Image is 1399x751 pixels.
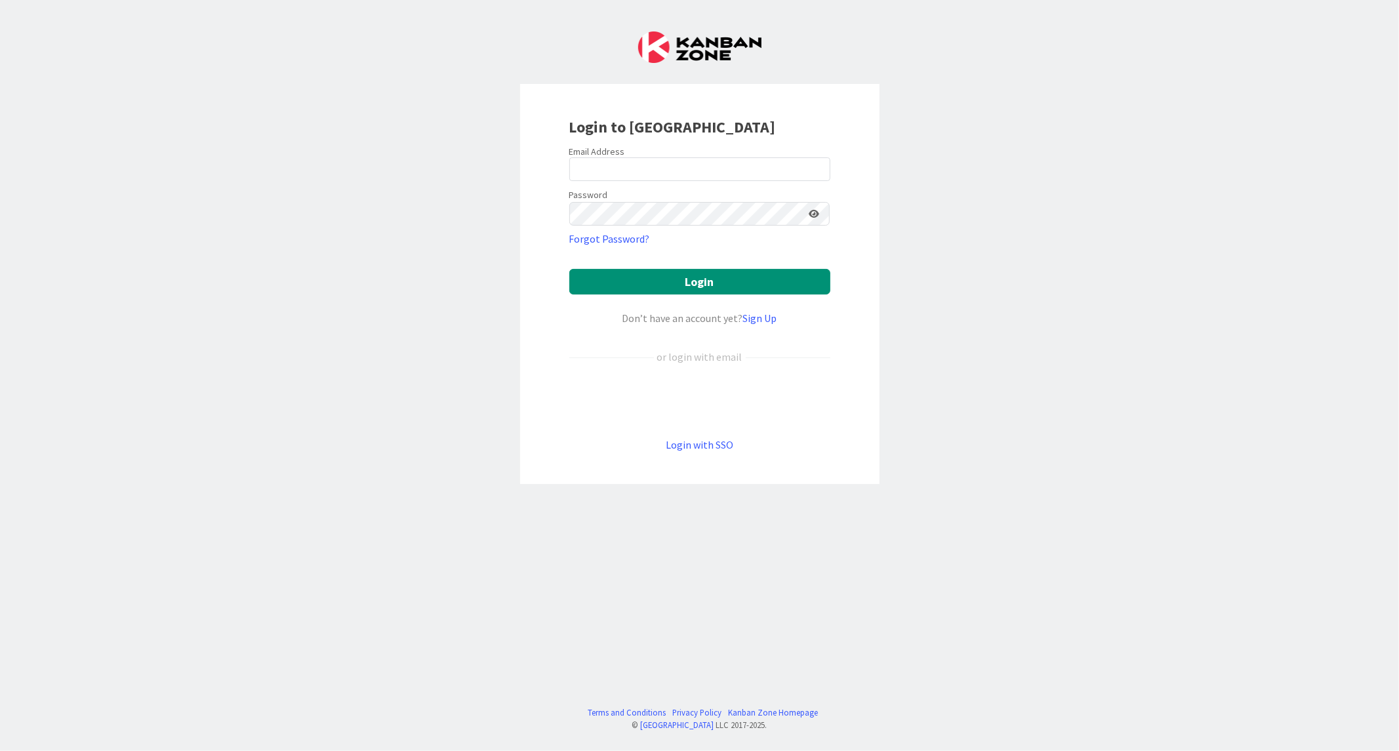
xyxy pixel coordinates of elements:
[672,706,721,719] a: Privacy Policy
[569,146,625,157] label: Email Address
[569,117,776,137] b: Login to [GEOGRAPHIC_DATA]
[588,706,666,719] a: Terms and Conditions
[666,438,733,451] a: Login with SSO
[569,310,830,326] div: Don’t have an account yet?
[569,188,608,202] label: Password
[581,719,818,731] div: © LLC 2017- 2025 .
[728,706,818,719] a: Kanban Zone Homepage
[563,386,837,415] iframe: Kirjaudu Google-tilillä -painike
[743,312,777,325] a: Sign Up
[569,231,650,247] a: Forgot Password?
[641,720,714,730] a: [GEOGRAPHIC_DATA]
[654,349,746,365] div: or login with email
[569,269,830,294] button: Login
[638,31,761,63] img: Kanban Zone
